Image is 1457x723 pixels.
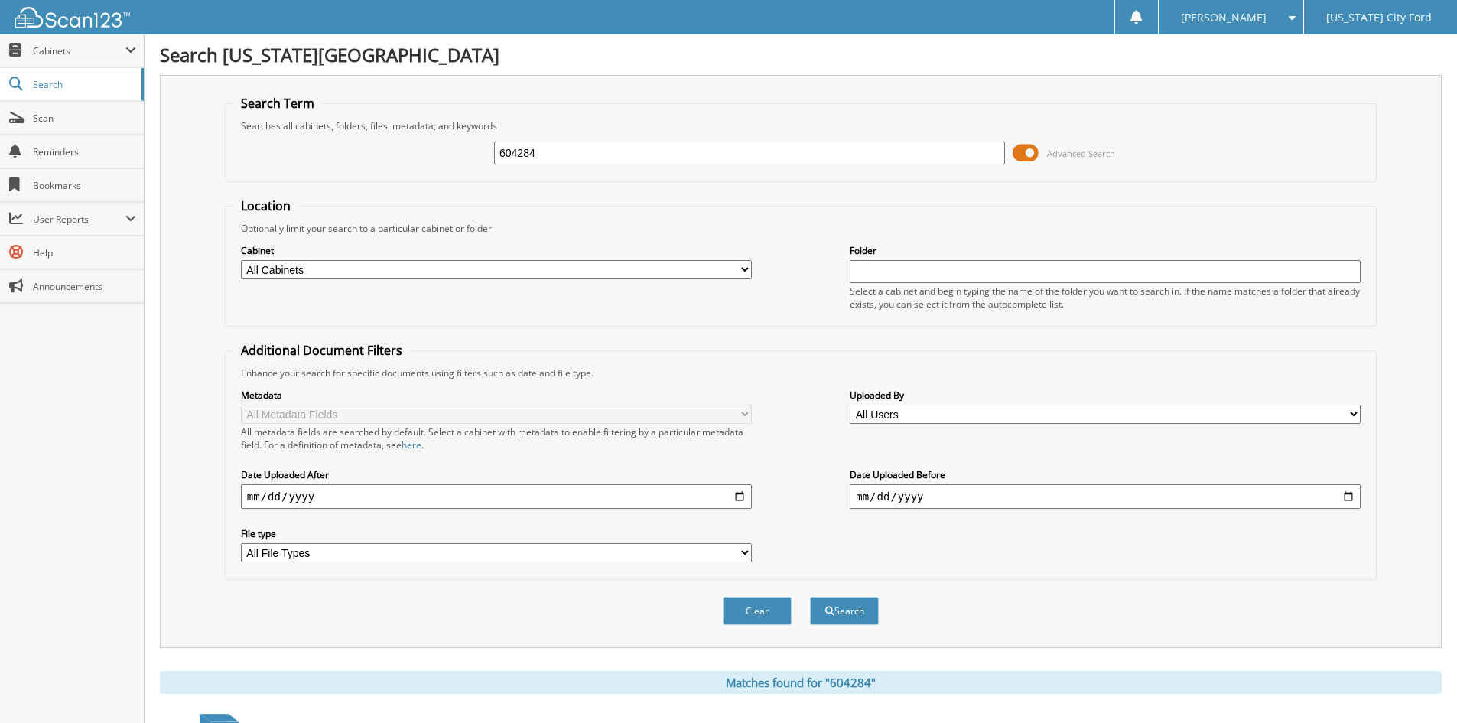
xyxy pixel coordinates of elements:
[241,527,752,540] label: File type
[33,213,125,226] span: User Reports
[33,44,125,57] span: Cabinets
[850,468,1361,481] label: Date Uploaded Before
[233,366,1368,379] div: Enhance your search for specific documents using filters such as date and file type.
[33,179,136,192] span: Bookmarks
[233,95,322,112] legend: Search Term
[233,222,1368,235] div: Optionally limit your search to a particular cabinet or folder
[850,285,1361,311] div: Select a cabinet and begin typing the name of the folder you want to search in. If the name match...
[241,484,752,509] input: start
[1326,13,1432,22] span: [US_STATE] City Ford
[850,244,1361,257] label: Folder
[1047,148,1115,159] span: Advanced Search
[241,468,752,481] label: Date Uploaded After
[723,597,792,625] button: Clear
[241,425,752,451] div: All metadata fields are searched by default. Select a cabinet with metadata to enable filtering b...
[33,112,136,125] span: Scan
[850,389,1361,402] label: Uploaded By
[233,197,298,214] legend: Location
[1181,13,1267,22] span: [PERSON_NAME]
[15,7,130,28] img: scan123-logo-white.svg
[33,246,136,259] span: Help
[160,671,1442,694] div: Matches found for "604284"
[233,342,410,359] legend: Additional Document Filters
[402,438,421,451] a: here
[33,280,136,293] span: Announcements
[33,145,136,158] span: Reminders
[241,389,752,402] label: Metadata
[810,597,879,625] button: Search
[160,42,1442,67] h1: Search [US_STATE][GEOGRAPHIC_DATA]
[33,78,134,91] span: Search
[233,119,1368,132] div: Searches all cabinets, folders, files, metadata, and keywords
[850,484,1361,509] input: end
[241,244,752,257] label: Cabinet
